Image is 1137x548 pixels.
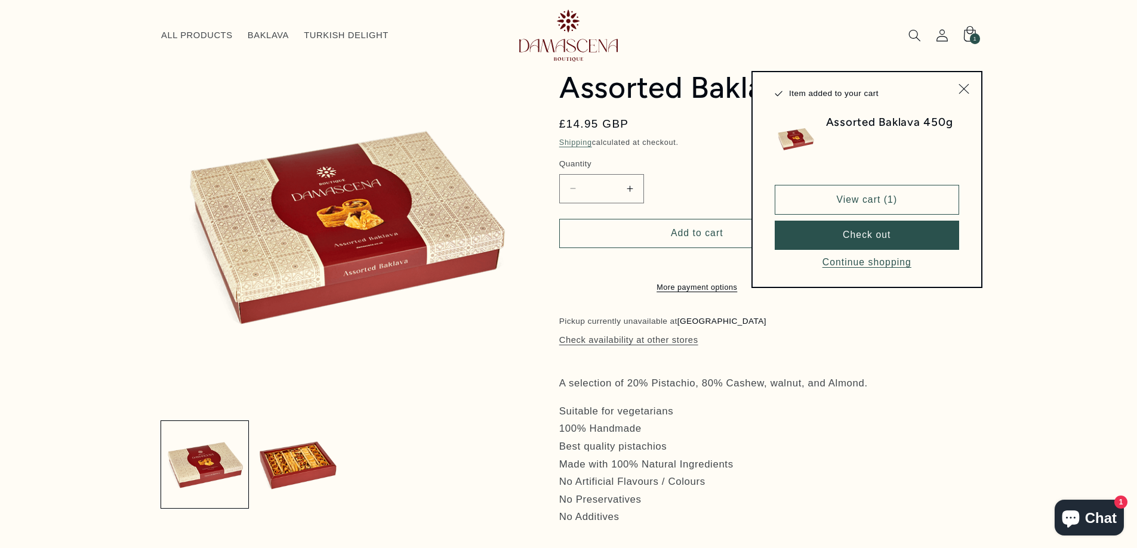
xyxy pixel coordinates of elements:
[559,137,935,149] div: calculated at checkout.
[775,185,959,214] a: View cart (1)
[559,282,835,293] a: More payment options
[559,377,868,389] span: A selection of 20% Pistachio, 80% Cashew, walnut, and Almond.
[559,403,935,420] li: Suitable for vegetarians
[498,5,639,66] a: Damascena Boutique
[1051,500,1127,538] inbox-online-store-chat: Shopify online store chat
[973,33,976,44] span: 1
[559,158,835,170] label: Quantity
[254,421,341,508] button: Load image 2 in gallery view
[161,421,248,508] button: Load image 1 in gallery view
[559,138,592,147] a: Shipping
[161,42,528,508] media-gallery: Gallery Viewer
[248,30,289,41] span: BAKLAVA
[240,22,296,48] a: BAKLAVA
[950,75,978,103] button: Close
[775,221,959,250] button: Check out
[677,317,766,326] span: [GEOGRAPHIC_DATA]
[901,21,928,49] summary: Search
[559,116,629,132] span: £14.95 GBP
[304,30,389,41] span: TURKISH DELIGHT
[153,22,240,48] a: ALL PRODUCTS
[559,219,835,248] button: Add to cart
[775,88,950,100] h2: Item added to your cart
[559,491,935,509] li: No Preservatives
[751,70,982,287] div: Item added to your cart
[297,22,396,48] a: TURKISH DELIGHT
[519,10,618,61] img: Damascena Boutique
[559,420,935,438] li: 100% Handmade
[826,115,953,129] h3: Assorted Baklava 450g
[559,69,935,107] h1: Assorted Baklava 450g
[819,256,915,268] button: Continue shopping
[559,315,766,327] p: Pickup currently unavailable at
[559,473,935,491] li: No Artificial Flavours / Colours
[559,508,935,526] li: No Additives
[161,30,233,41] span: ALL PRODUCTS
[559,335,698,346] button: Check availability at other stores
[559,456,935,473] li: Made with 100% Natural Ingredients
[559,438,935,456] li: Best quality pistachios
